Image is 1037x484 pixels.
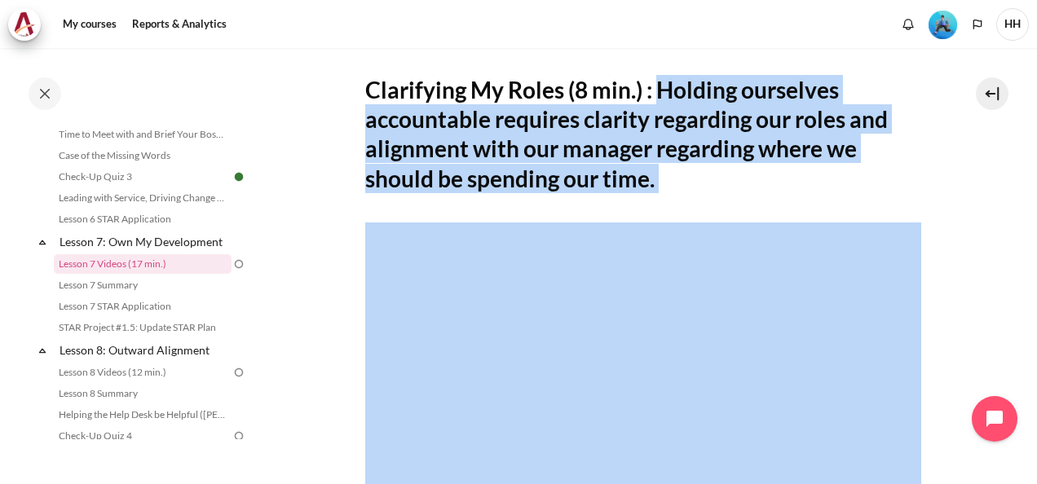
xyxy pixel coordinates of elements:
[57,231,232,253] a: Lesson 7: Own My Development
[126,8,232,41] a: Reports & Analytics
[54,426,232,446] a: Check-Up Quiz 4
[232,257,246,271] img: To do
[34,234,51,250] span: Collapse
[54,405,232,425] a: Helping the Help Desk be Helpful ([PERSON_NAME]'s Story)
[54,384,232,403] a: Lesson 8 Summary
[232,429,246,443] img: To do
[13,12,36,37] img: Architeck
[57,339,232,361] a: Lesson 8: Outward Alignment
[232,365,246,380] img: To do
[929,9,957,39] div: Level #3
[34,342,51,359] span: Collapse
[365,75,921,194] h2: Clarifying My Roles (8 min.) : Holding ourselves accountable requires clarity regarding our roles...
[54,209,232,229] a: Lesson 6 STAR Application
[54,188,232,208] a: Leading with Service, Driving Change (Pucknalin's Story)
[54,146,232,165] a: Case of the Missing Words
[54,297,232,316] a: Lesson 7 STAR Application
[922,9,964,39] a: Level #3
[54,275,232,295] a: Lesson 7 Summary
[54,167,232,187] a: Check-Up Quiz 3
[232,169,246,184] img: Done
[54,363,232,382] a: Lesson 8 Videos (12 min.)
[996,8,1029,41] span: HH
[929,11,957,39] img: Level #3
[996,8,1029,41] a: User menu
[8,8,49,41] a: Architeck Architeck
[54,254,232,274] a: Lesson 7 Videos (17 min.)
[965,12,990,37] button: Languages
[896,12,920,37] div: Show notification window with no new notifications
[54,318,232,337] a: STAR Project #1.5: Update STAR Plan
[54,125,232,144] a: Time to Meet with and Brief Your Boss #1
[57,8,122,41] a: My courses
